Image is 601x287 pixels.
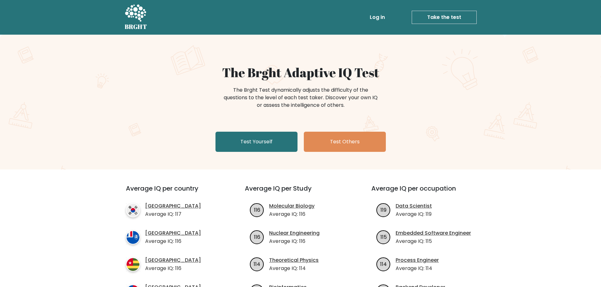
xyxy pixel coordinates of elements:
a: Nuclear Engineering [269,229,320,237]
h3: Average IQ per country [126,185,222,200]
a: BRGHT [125,3,147,32]
p: Average IQ: 116 [145,265,201,272]
p: Average IQ: 116 [269,210,315,218]
a: Theoretical Physics [269,256,319,264]
text: 116 [254,206,260,213]
img: country [126,230,140,244]
p: Average IQ: 115 [396,238,471,245]
h3: Average IQ per Study [245,185,356,200]
a: [GEOGRAPHIC_DATA] [145,256,201,264]
img: country [126,257,140,272]
p: Average IQ: 116 [269,238,320,245]
a: Test Others [304,132,386,152]
p: Average IQ: 117 [145,210,201,218]
a: Take the test [412,11,477,24]
text: 114 [254,260,260,267]
a: [GEOGRAPHIC_DATA] [145,229,201,237]
a: [GEOGRAPHIC_DATA] [145,202,201,210]
h5: BRGHT [125,23,147,31]
h3: Average IQ per occupation [371,185,483,200]
h1: The Brght Adaptive IQ Test [147,65,455,80]
a: Test Yourself [215,132,298,152]
p: Average IQ: 116 [145,238,201,245]
a: Process Engineer [396,256,439,264]
a: Log in [367,11,387,24]
text: 119 [380,206,386,213]
img: country [126,203,140,217]
text: 115 [380,233,387,240]
text: 116 [254,233,260,240]
text: 114 [380,260,387,267]
p: Average IQ: 114 [269,265,319,272]
a: Embedded Software Engineer [396,229,471,237]
p: Average IQ: 119 [396,210,432,218]
a: Molecular Biology [269,202,315,210]
div: The Brght Test dynamically adjusts the difficulty of the questions to the level of each test take... [222,86,380,109]
a: Data Scientist [396,202,432,210]
p: Average IQ: 114 [396,265,439,272]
